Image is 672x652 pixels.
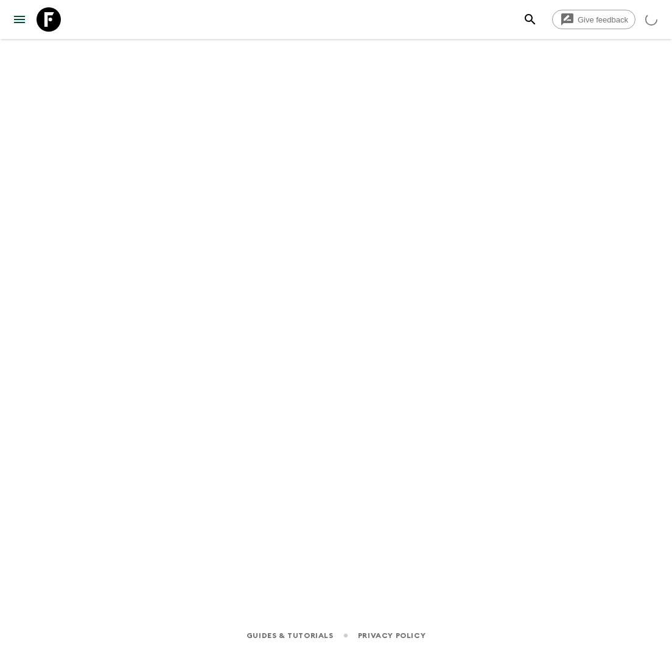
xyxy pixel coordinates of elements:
[358,629,425,642] a: Privacy Policy
[247,629,334,642] a: Guides & Tutorials
[7,7,32,32] button: menu
[518,7,542,32] button: search adventures
[552,10,635,29] a: Give feedback
[571,15,635,24] span: Give feedback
